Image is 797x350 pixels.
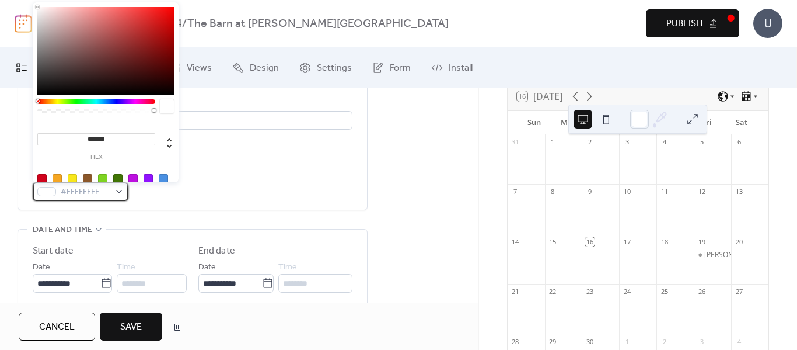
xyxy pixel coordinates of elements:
[585,337,594,346] div: 30
[37,174,47,183] div: #D0021B
[128,174,138,183] div: #BD10E0
[697,138,706,147] div: 5
[113,174,123,183] div: #417505
[697,337,706,346] div: 3
[623,237,631,246] div: 17
[278,261,297,275] span: Time
[585,138,594,147] div: 2
[291,52,361,84] a: Settings
[731,250,768,260] div: Patterson Wedding
[623,337,631,346] div: 1
[68,174,77,183] div: #F8E71C
[187,61,212,75] span: Views
[623,188,631,196] div: 10
[83,174,92,183] div: #8B572A
[548,188,557,196] div: 8
[623,287,631,296] div: 24
[117,261,135,275] span: Time
[511,337,520,346] div: 28
[735,287,743,296] div: 27
[7,52,84,84] a: My Events
[660,188,669,196] div: 11
[53,174,62,183] div: #F5A623
[697,237,706,246] div: 19
[725,111,759,134] div: Sat
[585,188,594,196] div: 9
[623,138,631,147] div: 3
[585,287,594,296] div: 23
[548,138,557,147] div: 1
[511,287,520,296] div: 21
[19,313,95,341] button: Cancel
[660,237,669,246] div: 18
[159,174,168,183] div: #4A90E2
[697,287,706,296] div: 26
[37,154,155,161] label: hex
[735,337,743,346] div: 4
[61,185,110,199] span: #FFFFFFFF
[666,17,702,31] span: Publish
[511,138,520,147] div: 31
[182,13,187,35] b: /
[223,52,288,84] a: Design
[735,237,743,246] div: 20
[98,174,107,183] div: #7ED321
[33,261,50,275] span: Date
[585,237,594,246] div: 16
[551,111,586,134] div: Mon
[250,61,279,75] span: Design
[548,237,557,246] div: 15
[390,61,411,75] span: Form
[422,52,481,84] a: Install
[660,287,669,296] div: 25
[511,237,520,246] div: 14
[517,111,551,134] div: Sun
[548,337,557,346] div: 29
[660,138,669,147] div: 4
[511,188,520,196] div: 7
[33,223,92,237] span: Date and time
[735,188,743,196] div: 13
[735,138,743,147] div: 6
[33,95,350,109] div: Location
[317,61,352,75] span: Settings
[697,188,706,196] div: 12
[694,250,731,260] div: Patterson Rehearsal
[187,13,449,35] b: The Barn at [PERSON_NAME][GEOGRAPHIC_DATA]
[100,313,162,341] button: Save
[363,52,420,84] a: Form
[120,320,142,334] span: Save
[753,9,782,38] div: U
[660,337,669,346] div: 2
[449,61,473,75] span: Install
[33,244,74,258] div: Start date
[704,250,793,260] div: [PERSON_NAME] Rehearsal
[198,244,235,258] div: End date
[198,261,216,275] span: Date
[160,52,221,84] a: Views
[646,9,739,37] button: Publish
[39,320,75,334] span: Cancel
[144,174,153,183] div: #9013FE
[15,14,32,33] img: logo
[548,287,557,296] div: 22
